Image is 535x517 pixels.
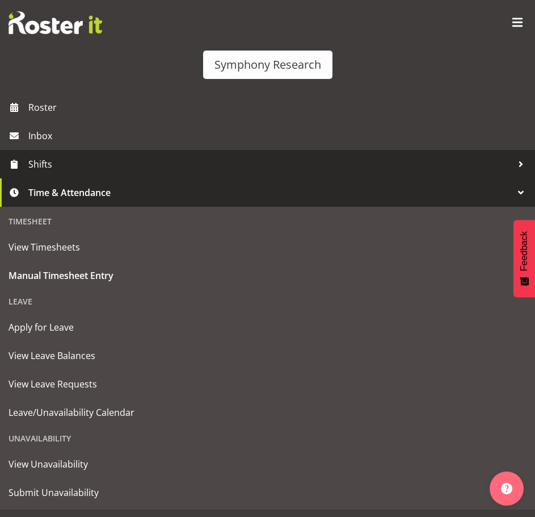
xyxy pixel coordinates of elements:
a: View Leave Balances [3,341,532,370]
div: Symphony Research [214,56,321,73]
a: View Unavailability [3,450,532,478]
div: Leave [3,290,532,313]
span: Shifts [28,156,512,173]
span: View Unavailability [9,456,526,473]
div: Timesheet [3,210,532,233]
span: Manual Timesheet Entry [9,267,526,284]
span: Inbox [28,127,529,144]
button: Feedback - Show survey [513,220,535,297]
a: View Timesheets [3,233,532,261]
span: Roster [28,99,529,116]
span: View Timesheets [9,239,526,256]
a: Leave/Unavailability Calendar [3,398,532,427]
span: View Leave Requests [9,376,526,393]
a: Manual Timesheet Entry [3,261,532,290]
a: Submit Unavailability [3,478,532,507]
img: help-xxl-2.png [501,483,512,494]
span: Time & Attendance [28,184,512,201]
span: View Leave Balances [9,347,526,364]
span: Feedback [519,231,529,271]
span: Apply for Leave [9,319,526,336]
div: Unavailability [3,427,532,450]
img: Rosterit website logo [9,11,102,34]
a: Apply for Leave [3,313,532,341]
span: Leave/Unavailability Calendar [9,404,526,421]
a: View Leave Requests [3,370,532,398]
span: Submit Unavailability [9,484,526,501]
